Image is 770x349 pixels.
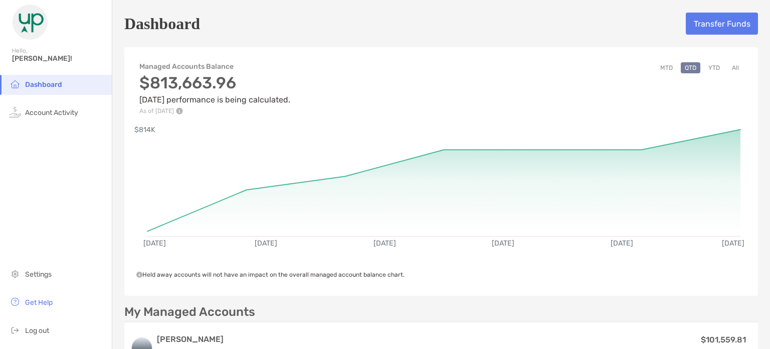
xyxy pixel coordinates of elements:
[157,333,271,345] h3: [PERSON_NAME]
[9,296,21,308] img: get-help icon
[139,62,290,71] h4: Managed Accounts Balance
[611,239,633,248] text: [DATE]
[25,298,53,307] span: Get Help
[704,62,724,73] button: YTD
[701,333,746,346] p: $101,559.81
[139,107,290,114] p: As of [DATE]
[492,239,514,248] text: [DATE]
[255,239,277,248] text: [DATE]
[134,126,155,134] text: $814K
[176,107,183,114] img: Performance Info
[12,4,48,40] img: Zoe Logo
[25,80,62,89] span: Dashboard
[25,270,52,279] span: Settings
[656,62,677,73] button: MTD
[136,271,405,278] span: Held away accounts will not have an impact on the overall managed account balance chart.
[373,239,396,248] text: [DATE]
[9,106,21,118] img: activity icon
[139,73,290,114] div: [DATE] performance is being calculated.
[12,54,106,63] span: [PERSON_NAME]!
[139,73,290,92] h3: $813,663.96
[124,306,255,318] p: My Managed Accounts
[9,78,21,90] img: household icon
[25,108,78,117] span: Account Activity
[681,62,700,73] button: QTD
[722,239,744,248] text: [DATE]
[143,239,166,248] text: [DATE]
[686,13,758,35] button: Transfer Funds
[124,12,200,35] h5: Dashboard
[9,324,21,336] img: logout icon
[25,326,49,335] span: Log out
[728,62,743,73] button: All
[9,268,21,280] img: settings icon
